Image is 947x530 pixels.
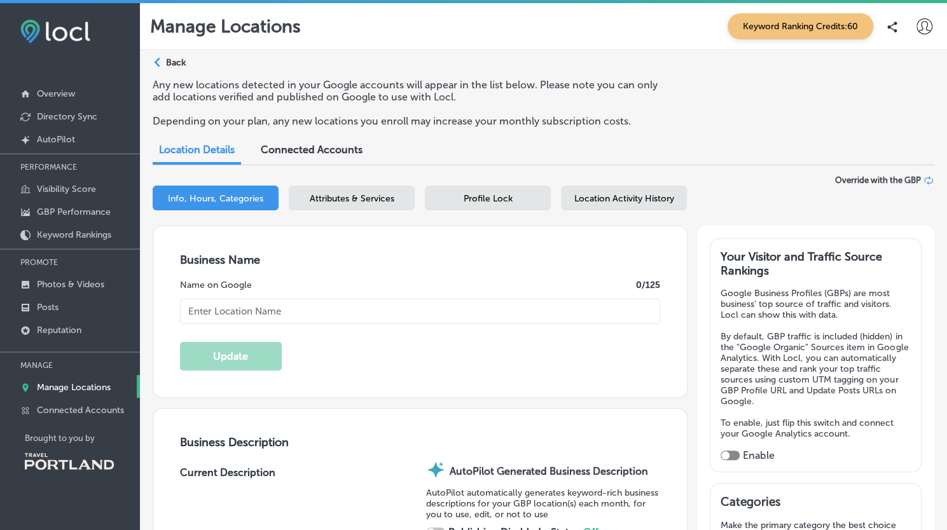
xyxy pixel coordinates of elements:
[464,193,513,204] span: Profile Lock
[310,193,394,204] span: Attributes & Services
[25,433,140,443] p: Brought to you by
[37,88,75,99] p: Overview
[37,207,111,217] p: GBP Performance
[37,382,111,393] p: Manage Locations
[25,453,114,470] img: Travel Portland
[721,331,910,407] p: By default, GBP traffic is included (hidden) in the "Google Organic" Sources item in Google Analy...
[835,175,921,185] span: Override with the GBP
[20,20,90,43] img: fda3e92497d09a02dc62c9cd864e3231.png
[180,280,252,290] label: Name on Google
[37,229,111,240] p: Keyword Rankings
[166,57,186,68] p: Back
[636,280,660,290] label: 0 /125
[168,193,263,204] span: Info, Hours, Categories
[721,494,910,513] h3: Categories
[180,253,660,267] h3: Business Name
[37,405,124,416] p: Connected Accounts
[426,487,660,520] p: AutoPilot automatically generates keyword-rich business descriptions for your GBP location(s) eac...
[721,288,910,320] p: Google Business Profiles (GBPs) are most business' top source of traffic and visitors. Locl can s...
[37,184,96,194] p: Visibility Score
[37,302,59,313] p: Posts
[721,250,910,278] h3: Your Visitor and Traffic Source Rankings
[153,79,661,103] p: Any new locations detected in your Google accounts will appear in the list below. Please note you...
[743,449,775,461] label: Enable
[574,193,674,204] span: Location Activity History
[150,16,301,37] p: Manage Locations
[37,134,75,145] p: AutoPilot
[180,299,660,324] input: Enter Location Name
[721,418,910,439] p: To enable, just flip this switch and connect your Google Analytics account.
[37,111,97,122] p: Directory Sync
[180,435,660,449] h3: Business Description
[159,144,235,156] span: Location Details
[37,279,104,290] p: Photos & Videos
[426,460,445,479] img: autopilot-icon
[153,115,661,127] p: Depending on your plan, any new locations you enroll may increase your monthly subscription costs.
[180,342,282,370] button: Update
[728,13,873,39] span: Keyword Ranking Credits: 60
[450,465,648,477] strong: AutoPilot Generated Business Description
[261,144,363,156] span: Connected Accounts
[37,325,81,336] p: Reputation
